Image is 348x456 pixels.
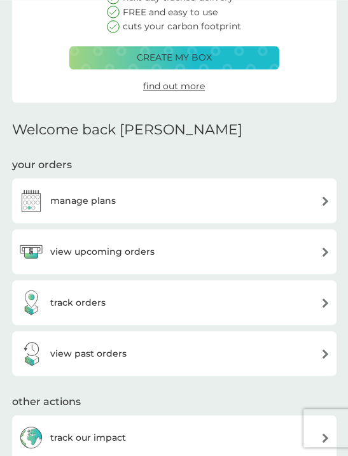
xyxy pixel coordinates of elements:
a: find out more [143,79,205,93]
h3: view past orders [50,346,127,360]
img: arrow right [321,349,330,359]
p: create my box [137,50,212,64]
p: cuts your carbon footprint [123,19,241,33]
h3: track orders [50,296,106,310]
span: find out more [143,80,205,92]
h3: your orders [12,158,72,172]
h2: Welcome back [PERSON_NAME] [12,122,242,138]
h3: other actions [12,395,81,409]
img: arrow right [321,247,330,257]
h3: manage plans [50,194,116,208]
p: FREE and easy to use [123,5,218,19]
h3: track our impact [50,431,126,445]
button: create my box [69,46,279,69]
img: arrow right [321,298,330,308]
h3: view upcoming orders [50,245,155,259]
img: arrow right [321,196,330,206]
